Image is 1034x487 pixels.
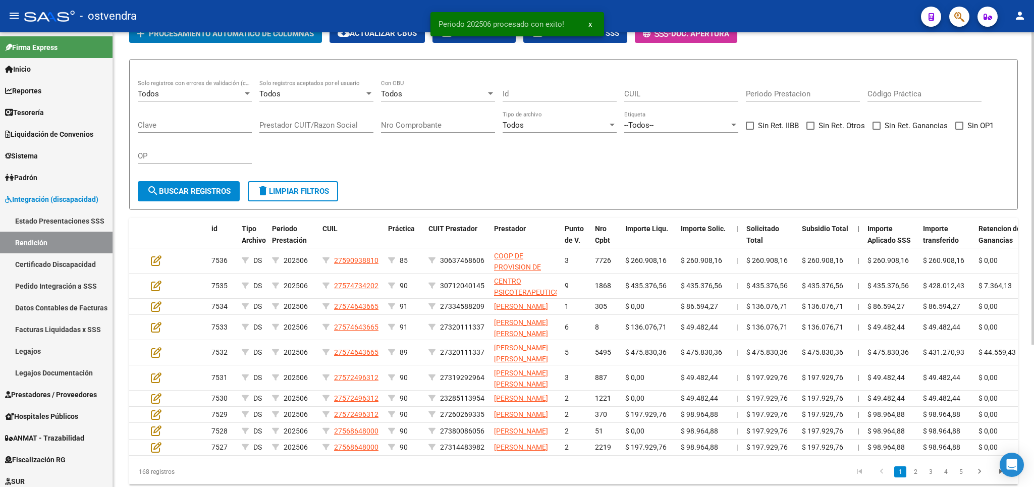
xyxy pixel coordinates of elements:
div: 168 registros [129,459,305,484]
span: | [736,443,738,451]
span: | [857,302,859,310]
span: $ 136.076,71 [746,302,788,310]
span: $ 98.964,88 [681,443,718,451]
span: | [736,373,738,382]
span: | [857,225,859,233]
span: 202506 [284,443,308,451]
span: 90 [400,282,408,290]
span: $ 475.830,36 [625,348,667,356]
span: $ 136.076,71 [802,323,843,331]
span: $ 0,00 [978,373,998,382]
span: 5 [565,348,569,356]
span: $ 0,00 [978,302,998,310]
span: $ 260.908,16 [681,256,722,264]
datatable-header-cell: | [853,218,863,262]
datatable-header-cell: Punto de V. [561,218,591,262]
span: $ 197.929,76 [625,410,667,418]
span: $ 49.482,44 [681,323,718,331]
span: 27572496312 [334,373,378,382]
span: 30637468606 [440,256,484,264]
span: 7726 [595,256,611,264]
a: 4 [940,466,952,477]
span: $ 98.964,88 [867,443,905,451]
span: 202506 [284,410,308,418]
span: $ 49.482,44 [867,373,905,382]
span: 370 [595,410,607,418]
span: 27572496312 [334,410,378,418]
span: 90 [400,443,408,451]
span: $ 0,00 [625,373,644,382]
span: Importe transferido [923,225,959,244]
span: DS [253,348,262,356]
span: $ 431.270,93 [923,348,964,356]
span: | [736,427,738,435]
span: $ 435.376,56 [802,282,843,290]
span: 2 [565,394,569,402]
span: $ 49.482,44 [681,373,718,382]
span: DS [253,410,262,418]
span: $ 197.929,76 [802,394,843,402]
span: 202506 [284,282,308,290]
a: 3 [924,466,937,477]
span: 85 [400,256,408,264]
datatable-header-cell: Nro Cpbt [591,218,621,262]
span: 23285113954 [440,394,484,402]
datatable-header-cell: Prestador [490,218,561,262]
span: $ 435.376,56 [625,282,667,290]
a: go to first page [850,466,869,477]
span: 91 [400,302,408,310]
span: DS [253,427,262,435]
span: 1221 [595,394,611,402]
span: $ 0,00 [625,427,644,435]
span: 6 [565,323,569,331]
span: Solicitado Total [746,225,779,244]
span: COOP DE PROVISION DE SERV PARA PROFESIONALES DE LA SALUD MENTAL ESPACIO DE VIDA [494,252,551,329]
datatable-header-cell: Importe Solic. [677,218,732,262]
span: $ 197.929,76 [802,410,843,418]
span: [PERSON_NAME] [494,394,548,402]
span: $ 98.964,88 [681,427,718,435]
mat-icon: delete [257,185,269,197]
span: $ 0,00 [978,427,998,435]
span: Fiscalización RG [5,454,66,465]
span: Retencion de Ganancias [978,225,1021,244]
datatable-header-cell: Tipo Archivo [238,218,268,262]
span: 3 [565,256,569,264]
span: | [857,394,859,402]
a: 2 [909,466,921,477]
span: --Todos-- [624,121,654,130]
a: 5 [955,466,967,477]
span: 202506 [284,256,308,264]
span: Liquidación de Convenios [5,129,93,140]
span: $ 197.929,76 [746,427,788,435]
datatable-header-cell: CUIL [318,218,384,262]
div: 7536 [211,255,234,266]
a: go to next page [970,466,989,477]
div: 7528 [211,425,234,437]
span: $ 260.908,16 [746,256,788,264]
span: $ 136.076,71 [746,323,788,331]
span: 1 [565,302,569,310]
span: | [736,348,738,356]
button: -Doc. Apertura [635,24,737,43]
span: $ 260.908,16 [923,256,964,264]
span: 2 [565,443,569,451]
span: - [643,29,671,38]
span: 90 [400,410,408,418]
span: | [857,373,859,382]
span: $ 475.830,36 [746,348,788,356]
span: Práctica [388,225,415,233]
span: x [588,20,592,29]
span: | [736,302,738,310]
span: DS [253,394,262,402]
span: $ 197.929,76 [746,443,788,451]
span: $ 197.929,76 [746,394,788,402]
li: page 5 [953,463,968,480]
span: [PERSON_NAME] [494,302,548,310]
span: $ 98.964,88 [867,410,905,418]
span: [PERSON_NAME] [PERSON_NAME] [494,369,548,389]
button: Limpiar filtros [248,181,338,201]
span: Sin OP1 [967,120,994,132]
span: DS [253,256,262,264]
span: 202506 [284,373,308,382]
